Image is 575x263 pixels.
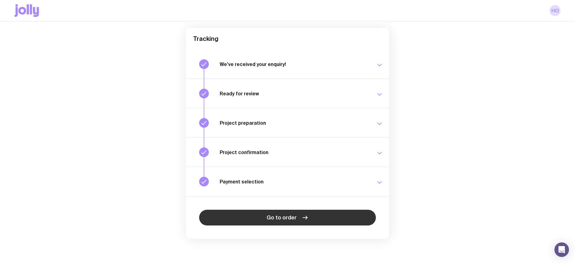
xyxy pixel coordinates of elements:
h3: Ready for review [220,90,369,97]
button: Payment selection [186,167,389,196]
div: Open Intercom Messenger [554,242,569,257]
button: Project confirmation [186,137,389,167]
h3: We’ve received your enquiry! [220,61,369,67]
button: We’ve received your enquiry! [186,50,389,79]
h3: Payment selection [220,179,369,185]
a: Go to order [199,210,376,225]
button: Project preparation [186,108,389,137]
button: Ready for review [186,79,389,108]
h3: Project preparation [220,120,369,126]
h2: Tracking [193,35,382,42]
h3: Project confirmation [220,149,369,155]
span: Go to order [267,214,297,221]
a: HO [550,5,560,16]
